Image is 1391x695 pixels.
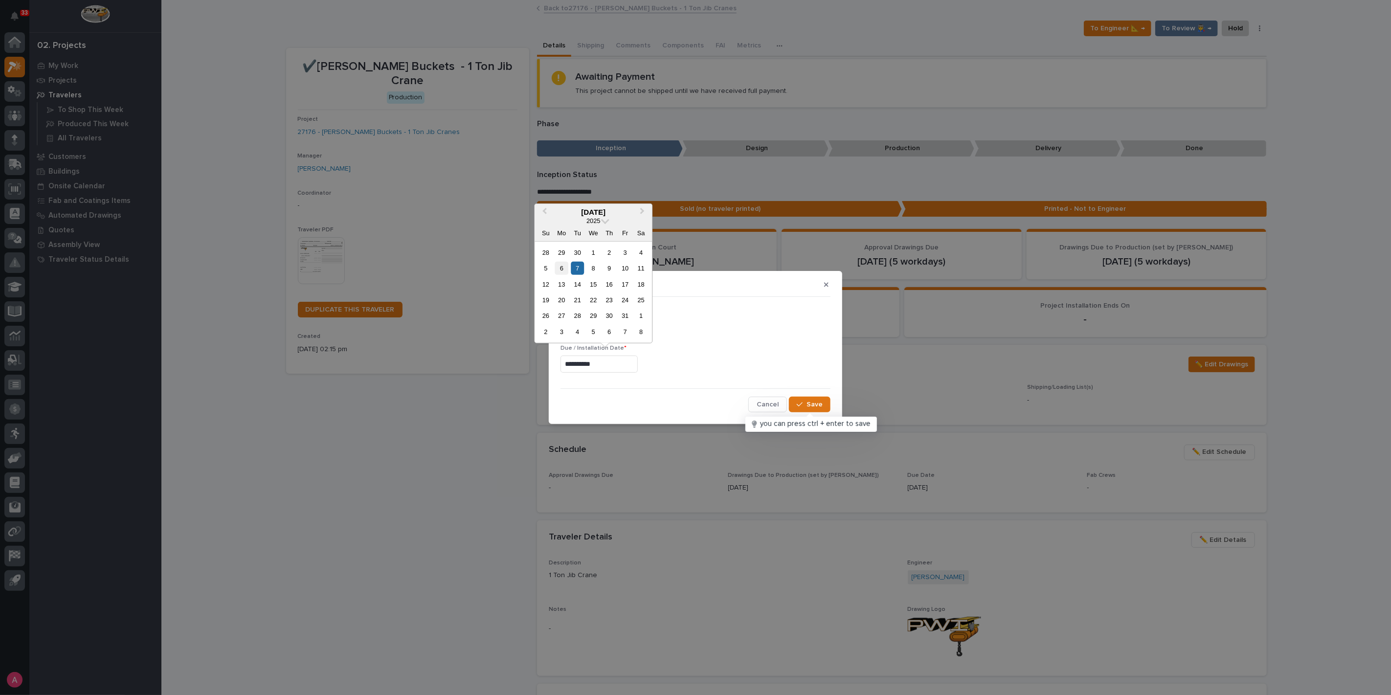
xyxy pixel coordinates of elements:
div: Choose Saturday, November 1st, 2025 [634,309,648,322]
span: Due / Installation Date [561,345,627,351]
div: Choose Friday, October 17th, 2025 [619,277,632,291]
div: Choose Thursday, October 30th, 2025 [603,309,616,322]
div: [DATE] [535,207,652,216]
div: Choose Friday, October 3rd, 2025 [619,246,632,259]
div: Choose Wednesday, November 5th, 2025 [587,325,600,338]
div: Choose Wednesday, October 1st, 2025 [587,246,600,259]
div: Choose Sunday, October 12th, 2025 [539,277,552,291]
div: We [587,226,600,240]
div: Choose Thursday, October 23rd, 2025 [603,293,616,307]
div: Fr [619,226,632,240]
button: Save [789,397,830,412]
div: Choose Friday, October 31st, 2025 [619,309,632,322]
div: Choose Friday, November 7th, 2025 [619,325,632,338]
div: Choose Tuesday, October 14th, 2025 [571,277,584,291]
button: Previous Month [536,204,551,220]
div: Choose Saturday, October 11th, 2025 [634,262,648,275]
div: Choose Sunday, September 28th, 2025 [539,246,552,259]
div: Choose Saturday, October 4th, 2025 [634,246,648,259]
div: Choose Monday, October 6th, 2025 [555,262,568,275]
div: Choose Tuesday, October 7th, 2025 [571,262,584,275]
div: Choose Wednesday, October 22nd, 2025 [587,293,600,307]
div: Choose Friday, October 10th, 2025 [619,262,632,275]
div: Choose Thursday, October 16th, 2025 [603,277,616,291]
div: Choose Sunday, October 26th, 2025 [539,309,552,322]
div: Choose Monday, September 29th, 2025 [555,246,568,259]
div: Th [603,226,616,240]
button: Next Month [635,204,651,220]
div: Choose Monday, November 3rd, 2025 [555,325,568,338]
div: Mo [555,226,568,240]
div: Choose Thursday, October 2nd, 2025 [603,246,616,259]
div: Choose Saturday, October 25th, 2025 [634,293,648,307]
div: Choose Wednesday, October 15th, 2025 [587,277,600,291]
div: Choose Tuesday, September 30th, 2025 [571,246,584,259]
div: Choose Saturday, November 8th, 2025 [634,325,648,338]
div: Choose Sunday, October 19th, 2025 [539,293,552,307]
div: Choose Monday, October 20th, 2025 [555,293,568,307]
div: Tu [571,226,584,240]
div: Choose Sunday, November 2nd, 2025 [539,325,552,338]
div: Choose Thursday, October 9th, 2025 [603,262,616,275]
div: month 2025-10 [538,245,649,340]
div: Choose Tuesday, October 21st, 2025 [571,293,584,307]
div: Choose Thursday, November 6th, 2025 [603,325,616,338]
span: Save [807,400,823,409]
div: Choose Monday, October 13th, 2025 [555,277,568,291]
div: Choose Sunday, October 5th, 2025 [539,262,552,275]
div: Choose Wednesday, October 29th, 2025 [587,309,600,322]
div: Choose Wednesday, October 8th, 2025 [587,262,600,275]
span: 2025 [586,217,600,224]
div: Sa [634,226,648,240]
button: Cancel [748,397,787,412]
div: Choose Saturday, October 18th, 2025 [634,277,648,291]
div: Choose Tuesday, October 28th, 2025 [571,309,584,322]
div: Choose Friday, October 24th, 2025 [619,293,632,307]
div: Choose Tuesday, November 4th, 2025 [571,325,584,338]
div: Choose Monday, October 27th, 2025 [555,309,568,322]
div: Su [539,226,552,240]
span: Cancel [757,400,779,409]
